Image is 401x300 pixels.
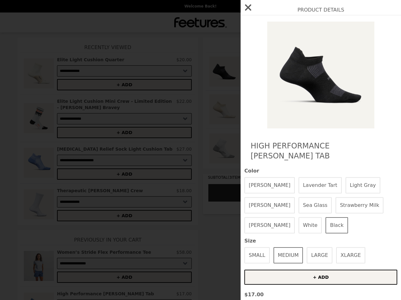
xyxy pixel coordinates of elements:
[346,177,380,193] button: Light Gray
[244,291,397,298] p: $17.00
[299,197,332,213] button: Sea Glass
[244,167,397,175] span: Color
[244,177,295,193] button: [PERSON_NAME]
[325,217,348,233] button: Black
[336,247,365,263] button: XLARGE
[244,197,295,213] button: [PERSON_NAME]
[251,141,391,161] h2: High Performance [PERSON_NAME] Tab
[244,237,397,245] span: Size
[299,217,322,233] button: White
[263,22,378,128] img: Black / MEDIUM
[244,270,397,285] button: + ADD
[244,217,295,233] button: [PERSON_NAME]
[336,197,383,213] button: Strawberry Milk
[244,247,270,263] button: SMALL
[299,177,342,193] button: Lavender Tart
[307,247,332,263] button: LARGE
[273,247,303,263] button: MEDIUM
